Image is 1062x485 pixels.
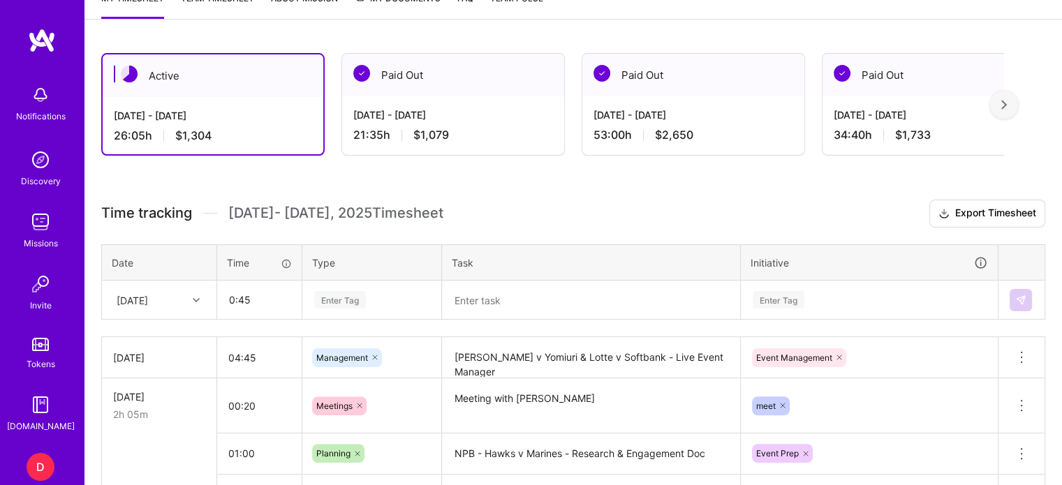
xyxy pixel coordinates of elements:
input: HH:MM [217,387,302,424]
div: 26:05 h [114,128,312,143]
span: [DATE] - [DATE] , 2025 Timesheet [228,204,443,222]
div: [DATE] - [DATE] [593,107,793,122]
a: D [23,453,58,481]
img: Submit [1015,294,1026,306]
img: Paid Out [353,65,370,82]
textarea: NPB - Hawks v Marines - Research & Engagement Doc [443,435,739,473]
div: 2h 05m [113,407,205,421]
img: Active [121,66,138,82]
div: Paid Out [582,54,804,96]
img: guide book [27,391,54,419]
textarea: [PERSON_NAME] v Yomiuri & Lotte v Softbank - Live Event Manager [443,338,739,377]
div: [DATE] - [DATE] [834,107,1033,122]
div: Invite [30,298,52,313]
div: Time [227,255,292,270]
div: Paid Out [823,54,1045,96]
span: $1,733 [895,128,931,142]
th: Task [442,244,741,281]
div: [DATE] - [DATE] [353,107,553,122]
div: Initiative [751,255,988,271]
img: Paid Out [593,65,610,82]
div: [DATE] [117,292,148,307]
div: Notifications [16,109,66,124]
div: [DOMAIN_NAME] [7,419,75,433]
button: Export Timesheet [929,200,1045,227]
div: Discovery [21,174,61,188]
span: Planning [316,448,351,458]
span: $1,304 [175,128,212,143]
span: $1,079 [413,128,449,142]
div: Tokens [27,357,55,371]
input: HH:MM [218,281,301,318]
th: Date [102,244,217,281]
span: Event Management [756,352,832,363]
div: [DATE] [113,350,205,365]
input: HH:MM [217,339,302,376]
div: Paid Out [342,54,564,96]
th: Type [302,244,442,281]
span: meet [756,401,776,411]
div: Enter Tag [314,289,366,311]
img: Invite [27,270,54,298]
div: [DATE] - [DATE] [114,108,312,123]
img: Paid Out [834,65,850,82]
img: tokens [32,338,49,351]
div: Missions [24,236,58,251]
textarea: Meeting with [PERSON_NAME] [443,380,739,432]
div: [DATE] [113,389,205,404]
div: 53:00 h [593,128,793,142]
i: icon Chevron [193,297,200,304]
div: D [27,453,54,481]
input: HH:MM [217,435,302,472]
i: icon Download [938,207,950,221]
div: 21:35 h [353,128,553,142]
img: logo [28,28,56,53]
div: Enter Tag [753,289,804,311]
div: 34:40 h [834,128,1033,142]
img: bell [27,81,54,109]
img: teamwork [27,208,54,236]
span: Time tracking [101,204,192,222]
span: Management [316,352,368,363]
span: Meetings [316,401,353,411]
img: right [1001,100,1007,110]
span: $2,650 [655,128,693,142]
img: discovery [27,146,54,174]
div: Active [103,54,323,97]
span: Event Prep [756,448,799,458]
